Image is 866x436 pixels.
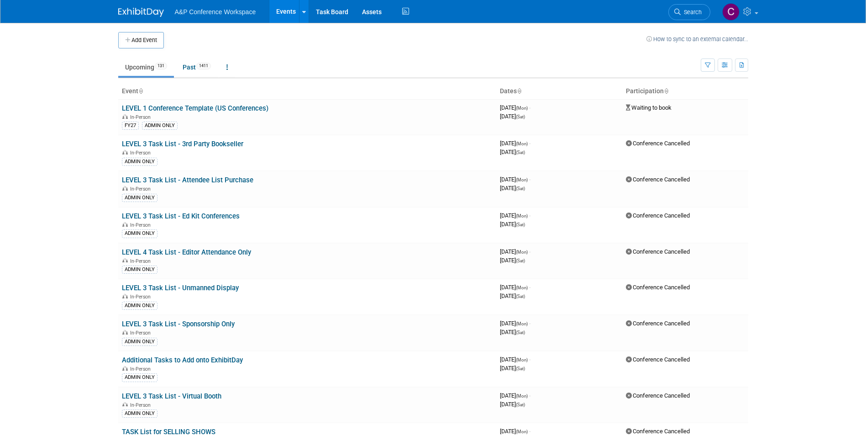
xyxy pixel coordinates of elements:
a: How to sync to an external calendar... [646,36,748,43]
span: Conference Cancelled [626,212,690,219]
span: [DATE] [500,104,530,111]
a: Upcoming131 [118,58,174,76]
span: (Sat) [516,150,525,155]
span: [DATE] [500,356,530,363]
span: - [529,284,530,291]
span: Conference Cancelled [626,284,690,291]
span: Conference Cancelled [626,428,690,435]
span: - [529,356,530,363]
span: (Sat) [516,222,525,227]
span: [DATE] [500,140,530,147]
span: (Mon) [516,429,528,434]
div: ADMIN ONLY [122,194,157,202]
span: [DATE] [500,428,530,435]
span: [DATE] [500,113,525,120]
span: (Mon) [516,213,528,218]
th: Event [118,84,496,99]
div: ADMIN ONLY [122,409,157,418]
a: LEVEL 3 Task List - Unmanned Display [122,284,239,292]
a: LEVEL 3 Task List - 3rd Party Bookseller [122,140,243,148]
a: Search [668,4,710,20]
span: In-Person [130,150,153,156]
span: (Mon) [516,177,528,182]
a: LEVEL 3 Task List - Attendee List Purchase [122,176,253,184]
img: In-Person Event [122,402,128,407]
span: - [529,212,530,219]
a: TASK List for SELLING SHOWS [122,428,215,436]
img: In-Person Event [122,294,128,298]
img: In-Person Event [122,258,128,263]
span: [DATE] [500,401,525,408]
span: Conference Cancelled [626,356,690,363]
span: Conference Cancelled [626,248,690,255]
span: (Sat) [516,258,525,263]
span: Conference Cancelled [626,176,690,183]
img: In-Person Event [122,114,128,119]
span: In-Person [130,186,153,192]
span: In-Person [130,294,153,300]
div: ADMIN ONLY [122,302,157,310]
span: Waiting to book [626,104,672,111]
a: LEVEL 3 Task List - Virtual Booth [122,392,221,400]
span: [DATE] [500,257,525,264]
div: ADMIN ONLY [122,266,157,274]
span: [DATE] [500,248,530,255]
div: ADMIN ONLY [122,338,157,346]
span: - [529,104,530,111]
span: (Sat) [516,330,525,335]
span: (Sat) [516,402,525,407]
span: (Sat) [516,366,525,371]
a: LEVEL 1 Conference Template (US Conferences) [122,104,268,112]
span: [DATE] [500,221,525,228]
span: [DATE] [500,149,525,155]
span: [DATE] [500,176,530,183]
span: [DATE] [500,365,525,372]
span: [DATE] [500,329,525,335]
span: In-Person [130,330,153,336]
span: In-Person [130,258,153,264]
span: In-Person [130,114,153,120]
div: ADMIN ONLY [122,229,157,238]
img: In-Person Event [122,186,128,191]
span: In-Person [130,402,153,408]
span: (Mon) [516,321,528,326]
a: Past1411 [176,58,218,76]
span: [DATE] [500,185,525,191]
span: (Mon) [516,106,528,111]
span: [DATE] [500,320,530,327]
img: In-Person Event [122,366,128,371]
span: (Mon) [516,393,528,399]
a: Sort by Participation Type [664,87,668,95]
span: [DATE] [500,212,530,219]
span: Conference Cancelled [626,140,690,147]
img: In-Person Event [122,222,128,227]
th: Participation [622,84,748,99]
button: Add Event [118,32,164,48]
a: LEVEL 3 Task List - Sponsorship Only [122,320,235,328]
a: Additional Tasks to Add onto ExhibitDay [122,356,243,364]
span: (Mon) [516,285,528,290]
span: Conference Cancelled [626,392,690,399]
img: ExhibitDay [118,8,164,17]
div: ADMIN ONLY [122,373,157,382]
span: (Sat) [516,114,525,119]
span: Conference Cancelled [626,320,690,327]
span: 1411 [196,63,211,69]
span: (Mon) [516,357,528,362]
span: - [529,320,530,327]
span: 131 [155,63,167,69]
a: Sort by Event Name [138,87,143,95]
span: A&P Conference Workspace [175,8,256,16]
a: LEVEL 4 Task List - Editor Attendance Only [122,248,251,256]
span: [DATE] [500,292,525,299]
span: (Mon) [516,141,528,146]
div: FY27 [122,122,139,130]
th: Dates [496,84,622,99]
span: Search [681,9,702,16]
div: ADMIN ONLY [142,122,178,130]
img: In-Person Event [122,150,128,154]
span: (Mon) [516,250,528,255]
span: In-Person [130,366,153,372]
a: LEVEL 3 Task List - Ed Kit Conferences [122,212,240,220]
img: In-Person Event [122,330,128,335]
